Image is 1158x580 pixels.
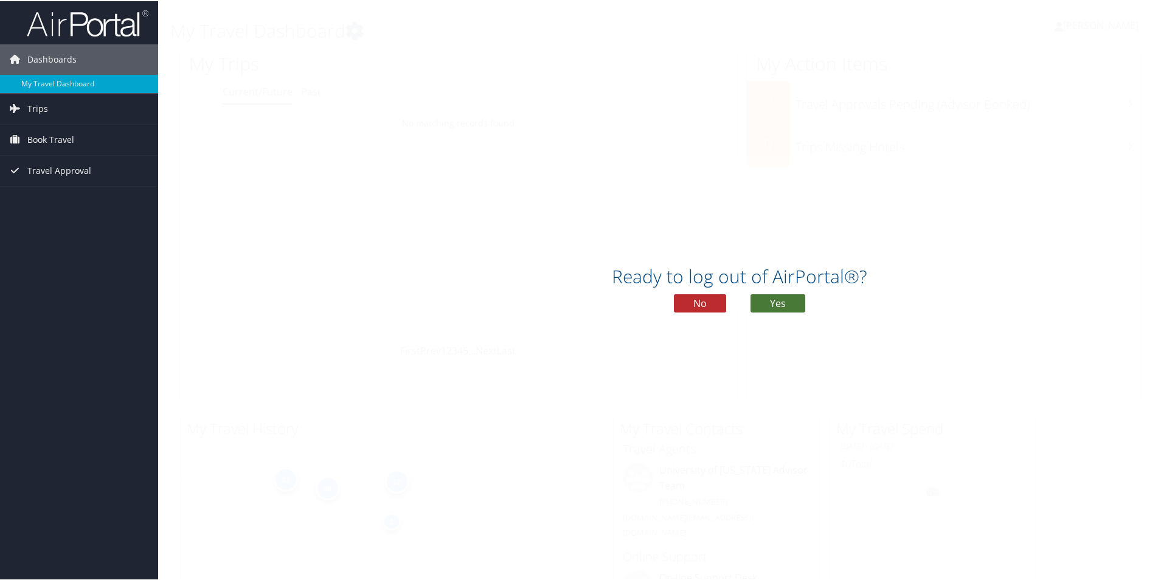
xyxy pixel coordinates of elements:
[27,8,148,36] img: airportal-logo.png
[27,92,48,123] span: Trips
[27,123,74,154] span: Book Travel
[27,154,91,185] span: Travel Approval
[674,293,726,311] button: No
[751,293,805,311] button: Yes
[27,43,77,74] span: Dashboards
